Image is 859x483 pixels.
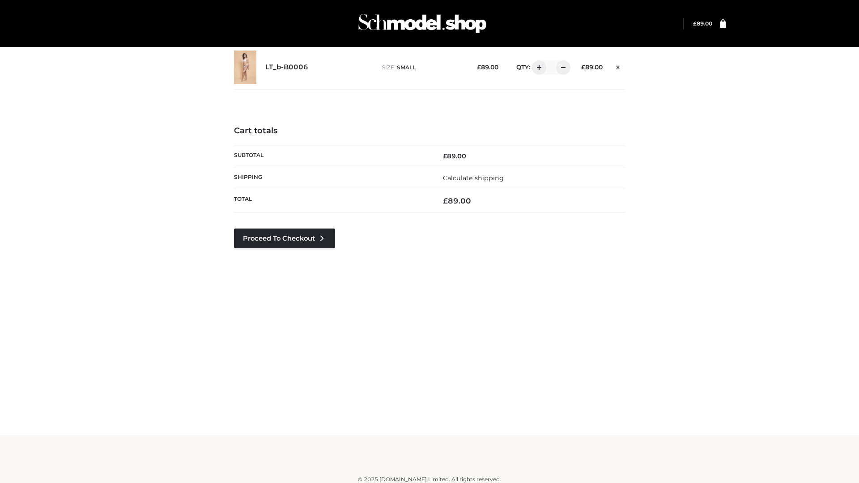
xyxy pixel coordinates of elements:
bdi: 89.00 [693,20,712,27]
a: Proceed to Checkout [234,229,335,248]
bdi: 89.00 [443,196,471,205]
a: £89.00 [693,20,712,27]
div: QTY: [507,60,567,75]
span: £ [443,152,447,160]
img: Schmodel Admin 964 [355,6,489,41]
th: Shipping [234,167,429,189]
bdi: 89.00 [477,64,498,71]
a: Calculate shipping [443,174,504,182]
p: size : [382,64,463,72]
bdi: 89.00 [443,152,466,160]
span: £ [477,64,481,71]
bdi: 89.00 [581,64,603,71]
a: LT_b-B0006 [265,63,308,72]
span: SMALL [397,64,416,71]
th: Subtotal [234,145,429,167]
h4: Cart totals [234,126,625,136]
th: Total [234,189,429,213]
span: £ [581,64,585,71]
span: £ [693,20,697,27]
a: Remove this item [612,60,625,72]
span: £ [443,196,448,205]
